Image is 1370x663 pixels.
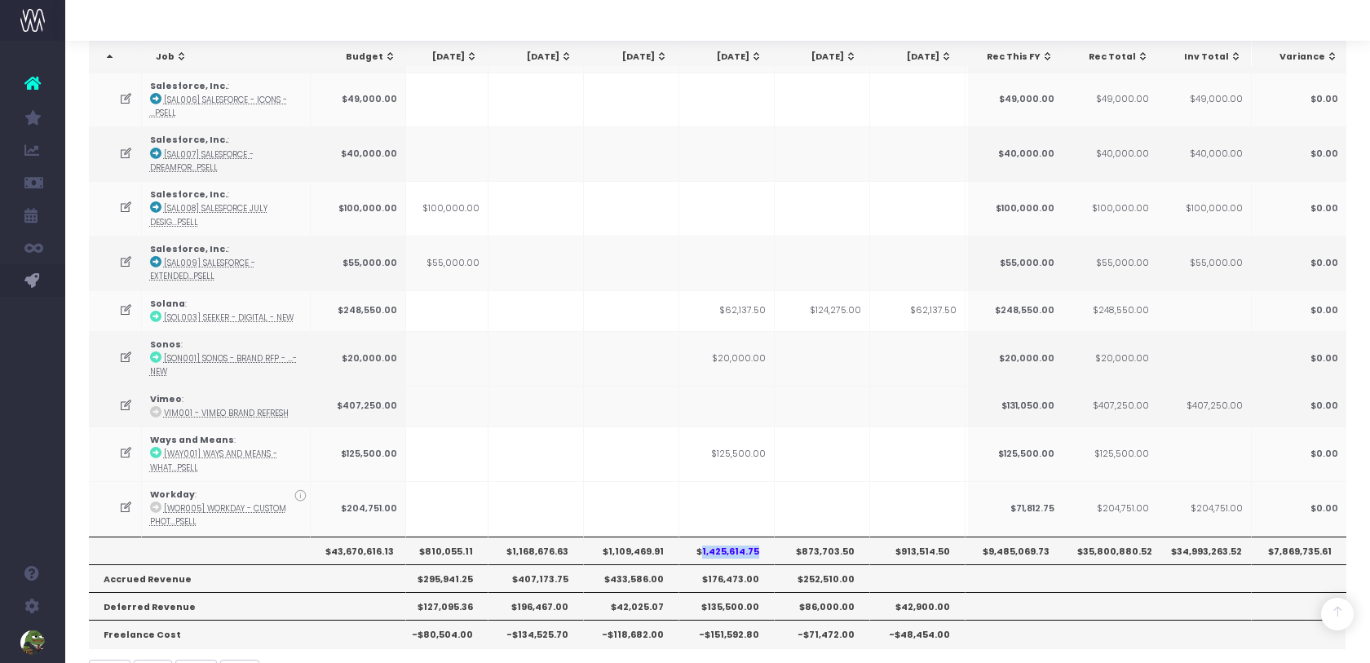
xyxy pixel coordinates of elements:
th: $86,000.00 [775,592,870,620]
strong: Salesforce, Inc. [150,188,228,201]
abbr: [WOR005] Workday - Custom Photoshoot - Upsell [150,503,286,527]
td: $0.00 [1251,236,1346,290]
abbr: [SON001] Sonos - Brand RFP - Brand - New [150,353,297,377]
td: $40,000.00 [967,126,1063,181]
abbr: [WAY001] Ways and Means - WhatNot Assets - Brand - Upsell [150,449,277,472]
td: $125,500.00 [1062,427,1157,481]
th: Aug 25: activate to sort column ascending [487,42,581,73]
abbr: [SAL009] Salesforce - Extended July Support - Brand - Upsell [150,258,255,281]
td: $204,751.00 [1156,481,1251,536]
th: $62,999.00 [966,537,1061,564]
th: $433,586.00 [584,564,679,592]
abbr: [SAL008] Salesforce July Design Support - Brand - Upsell [150,203,267,227]
td: $71,812.75 [967,481,1063,536]
th: $135,500.00 [679,592,775,620]
abbr: [SOL003] Seeker - Digital - New [164,312,294,323]
td: : [142,386,311,427]
td: $0.00 [1251,386,1346,427]
td: $248,550.00 [1062,290,1157,331]
td: $0.00 [1251,427,1346,481]
td: $0.00 [1251,73,1346,127]
td: $20,000.00 [1062,331,1157,386]
td: $55,000.00 [1156,236,1251,290]
th: $29,205.00 [966,592,1061,620]
div: [DATE] [502,51,572,64]
div: [DATE] [692,51,762,64]
div: Variance [1266,51,1338,64]
td: $248,550.00 [967,290,1063,331]
td: $125,500.00 [311,427,406,481]
th: Inv Total: activate to sort column ascending [1156,42,1251,73]
th: $176,473.00 [679,564,775,592]
td: $62,137.50 [679,290,775,331]
td: : [142,126,311,181]
td: $204,751.00 [311,481,406,536]
th: $407,173.75 [488,564,584,592]
td: $55,000.00 [393,236,488,290]
div: [DATE] [406,51,477,64]
td: $55,000.00 [311,236,406,290]
td: : [142,290,311,331]
th: $42,900.00 [870,592,966,620]
th: $913,514.50 [870,537,966,564]
strong: Salesforce, Inc. [150,80,228,92]
th: Oct 25: activate to sort column ascending [677,42,771,73]
th: Accrued Revenue [89,564,406,592]
td: $100,000.00 [393,181,488,236]
th: Deferred Revenue [89,592,406,620]
td: $407,250.00 [1062,386,1157,427]
strong: Ways and Means [150,434,234,446]
th: $7,869,735.61 [1251,537,1346,564]
td: : [142,73,311,127]
th: Rec This FY: activate to sort column ascending [968,42,1063,73]
td: $0.00 [1251,331,1346,386]
th: Job: activate to sort column ascending [142,42,315,73]
th: $34,993,263.52 [1156,537,1251,564]
td: $100,000.00 [1156,181,1251,236]
th: Jul 25: activate to sort column ascending [391,42,486,73]
td: $49,000.00 [1062,73,1157,127]
td: $40,000.00 [1156,126,1251,181]
strong: Vimeo [150,393,182,405]
th: $1,425,614.75 [679,537,775,564]
td: $204,751.00 [1062,481,1157,536]
td: $62,137.50 [870,290,966,331]
th: Jan 26: activate to sort column ascending [961,42,1056,73]
th: Rec Total: activate to sort column ascending [1063,42,1157,73]
td: $20,000.00 [967,331,1063,386]
td: $124,275.00 [775,290,870,331]
div: Job [157,51,306,64]
th: $252,510.00 [775,564,870,592]
img: images/default_profile_image.png [20,630,45,655]
td: : [142,181,311,236]
td: $49,000.00 [1156,73,1251,127]
th: $1,168,676.63 [488,537,584,564]
td: $49,000.00 [311,73,406,127]
th: -$48,454.00 [870,620,966,648]
th: Budget: activate to sort column ascending [311,42,405,73]
div: [DATE] [881,51,952,64]
td: $40,000.00 [1062,126,1157,181]
strong: Salesforce, Inc. [150,134,228,146]
th: $810,055.11 [393,537,488,564]
td: : [142,481,311,536]
abbr: [SAL007] Salesforce - Dreamforce Sprint - Brand - Upsell [150,149,254,173]
abbr: [SAL006] Salesforce - Icons - Brand - Upsell [150,95,287,118]
th: $1,109,469.91 [584,537,679,564]
td: $49,000.00 [967,73,1063,127]
td: $248,550.00 [311,290,406,331]
td: $0.00 [1251,126,1346,181]
td: $0.00 [1251,290,1346,331]
th: Freelance Cost [89,620,406,648]
td: : [142,236,311,290]
div: [DATE] [786,51,857,64]
td: $40,000.00 [311,126,406,181]
td: $55,000.00 [1062,236,1157,290]
td: $20,000.00 [311,331,406,386]
th: $43,670,616.13 [311,537,406,564]
th: -$71,472.00 [775,620,870,648]
th: $9,485,069.73 [967,537,1063,564]
strong: Workday [150,488,195,501]
th: $42,025.07 [584,592,679,620]
div: Inv Total [1171,51,1242,64]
